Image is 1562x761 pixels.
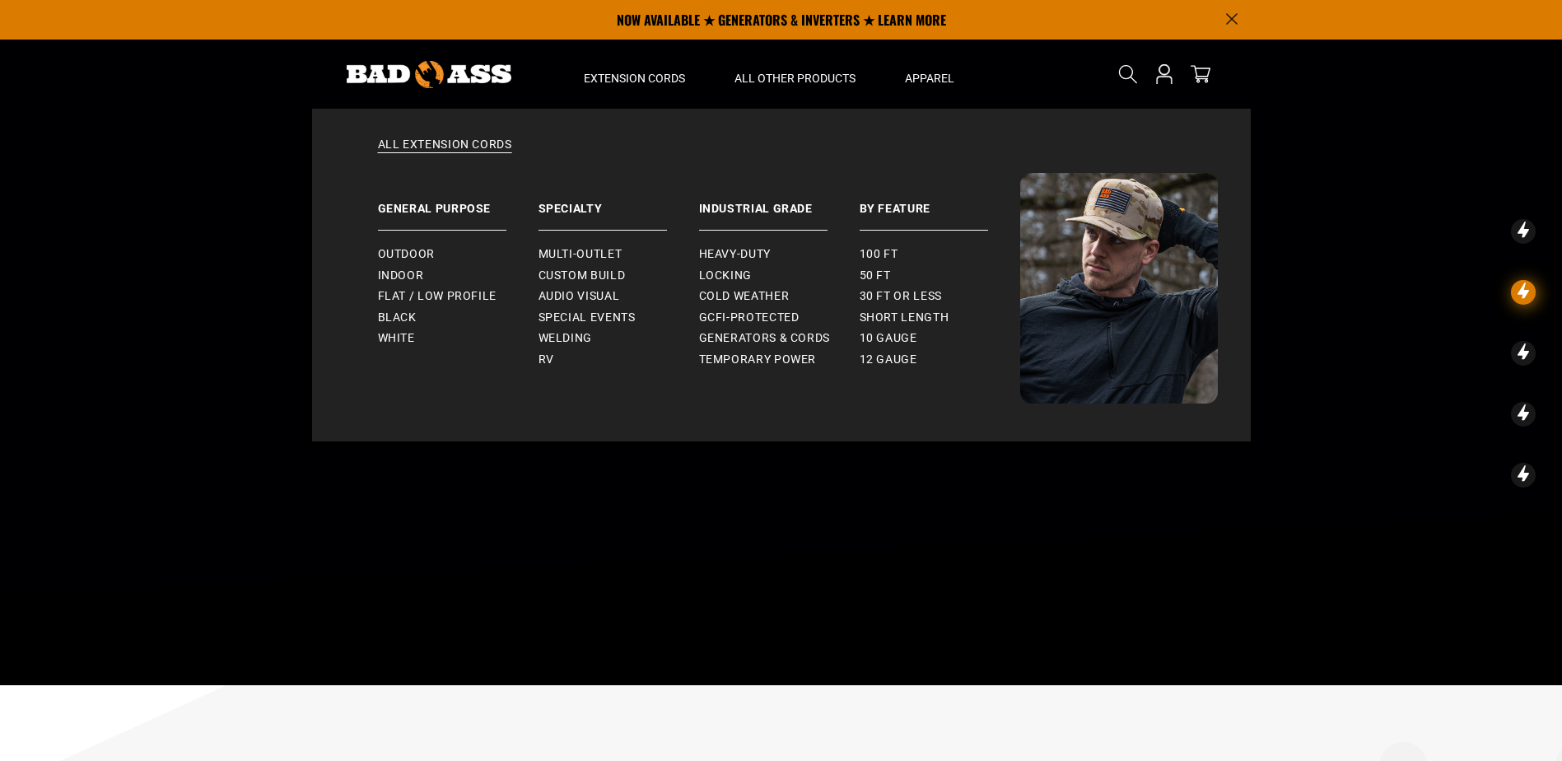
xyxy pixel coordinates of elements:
[378,307,539,329] a: Black
[860,265,1020,287] a: 50 ft
[378,331,415,346] span: White
[539,352,554,367] span: RV
[539,307,699,329] a: Special Events
[860,352,917,367] span: 12 gauge
[860,268,891,283] span: 50 ft
[539,289,620,304] span: Audio Visual
[378,244,539,265] a: Outdoor
[539,349,699,371] a: RV
[699,265,860,287] a: Locking
[860,289,942,304] span: 30 ft or less
[734,71,856,86] span: All Other Products
[539,328,699,349] a: Welding
[347,61,511,88] img: Bad Ass Extension Cords
[860,286,1020,307] a: 30 ft or less
[699,331,831,346] span: Generators & Cords
[345,137,1218,173] a: All Extension Cords
[699,247,771,262] span: Heavy-Duty
[699,310,800,325] span: GCFI-Protected
[699,244,860,265] a: Heavy-Duty
[860,244,1020,265] a: 100 ft
[860,349,1020,371] a: 12 gauge
[699,268,752,283] span: Locking
[860,310,949,325] span: Short Length
[699,328,860,349] a: Generators & Cords
[378,289,497,304] span: Flat / Low Profile
[378,247,435,262] span: Outdoor
[880,40,979,109] summary: Apparel
[559,40,710,109] summary: Extension Cords
[699,352,817,367] span: Temporary Power
[378,286,539,307] a: Flat / Low Profile
[539,286,699,307] a: Audio Visual
[699,349,860,371] a: Temporary Power
[699,289,790,304] span: Cold Weather
[710,40,880,109] summary: All Other Products
[699,307,860,329] a: GCFI-Protected
[1115,61,1141,87] summary: Search
[699,286,860,307] a: Cold Weather
[539,265,699,287] a: Custom Build
[539,331,592,346] span: Welding
[378,268,424,283] span: Indoor
[699,173,860,231] a: Industrial Grade
[539,310,636,325] span: Special Events
[378,328,539,349] a: White
[905,71,954,86] span: Apparel
[378,173,539,231] a: General Purpose
[539,173,699,231] a: Specialty
[539,247,622,262] span: Multi-Outlet
[860,247,898,262] span: 100 ft
[584,71,685,86] span: Extension Cords
[539,268,626,283] span: Custom Build
[378,265,539,287] a: Indoor
[860,307,1020,329] a: Short Length
[539,244,699,265] a: Multi-Outlet
[860,331,917,346] span: 10 gauge
[1020,173,1218,404] img: Bad Ass Extension Cords
[860,328,1020,349] a: 10 gauge
[860,173,1020,231] a: By Feature
[378,310,417,325] span: Black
